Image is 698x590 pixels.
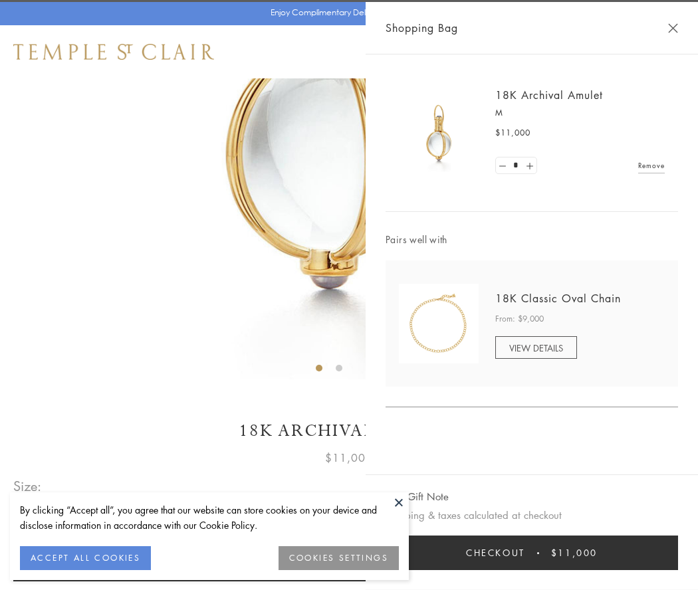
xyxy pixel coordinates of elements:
[495,336,577,359] a: VIEW DETAILS
[399,93,479,173] img: 18K Archival Amulet
[386,488,449,505] button: Add Gift Note
[495,312,544,326] span: From: $9,000
[638,158,665,173] a: Remove
[496,157,509,174] a: Set quantity to 0
[495,126,530,140] span: $11,000
[13,475,43,497] span: Size:
[20,546,151,570] button: ACCEPT ALL COOKIES
[271,6,421,19] p: Enjoy Complimentary Delivery & Returns
[509,342,563,354] span: VIEW DETAILS
[495,106,665,120] p: M
[495,291,621,306] a: 18K Classic Oval Chain
[386,507,678,524] p: Shipping & taxes calculated at checkout
[20,502,399,533] div: By clicking “Accept all”, you agree that our website can store cookies on your device and disclos...
[551,545,598,560] span: $11,000
[13,44,214,60] img: Temple St. Clair
[325,449,373,466] span: $11,000
[399,284,479,363] img: N88865-OV18
[13,419,685,442] h1: 18K Archival Amulet
[668,23,678,33] button: Close Shopping Bag
[386,536,678,570] button: Checkout $11,000
[386,19,458,37] span: Shopping Bag
[386,232,678,247] span: Pairs well with
[279,546,399,570] button: COOKIES SETTINGS
[523,157,536,174] a: Set quantity to 2
[466,545,525,560] span: Checkout
[495,88,603,102] a: 18K Archival Amulet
